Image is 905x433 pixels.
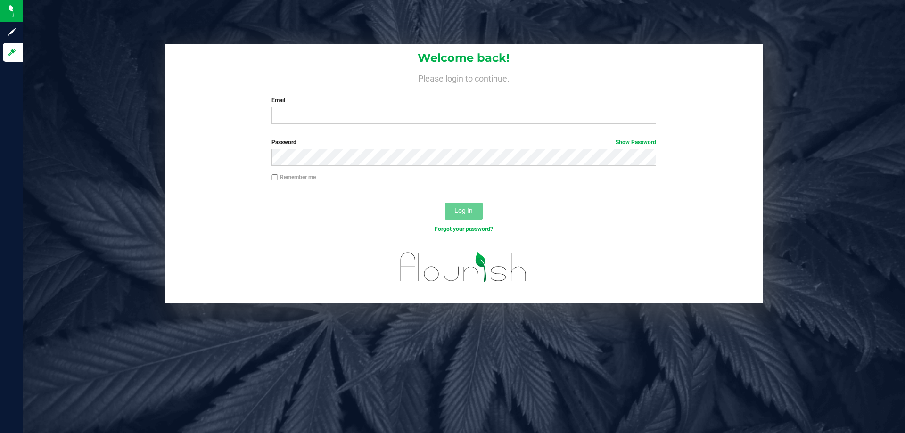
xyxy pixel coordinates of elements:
[435,226,493,232] a: Forgot your password?
[165,72,763,83] h4: Please login to continue.
[271,96,656,105] label: Email
[271,173,316,181] label: Remember me
[7,48,16,57] inline-svg: Log in
[616,139,656,146] a: Show Password
[389,243,538,291] img: flourish_logo.svg
[271,139,296,146] span: Password
[445,203,483,220] button: Log In
[165,52,763,64] h1: Welcome back!
[454,207,473,214] span: Log In
[271,174,278,181] input: Remember me
[7,27,16,37] inline-svg: Sign up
